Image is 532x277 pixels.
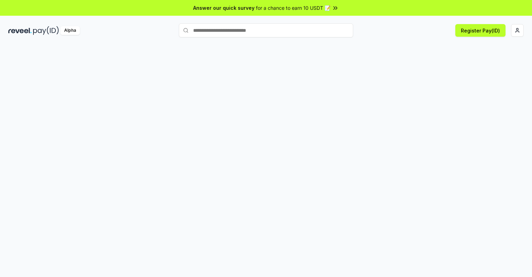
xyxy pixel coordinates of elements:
img: reveel_dark [8,26,32,35]
img: pay_id [33,26,59,35]
div: Alpha [60,26,80,35]
span: for a chance to earn 10 USDT 📝 [256,4,330,12]
span: Answer our quick survey [193,4,254,12]
button: Register Pay(ID) [455,24,506,37]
